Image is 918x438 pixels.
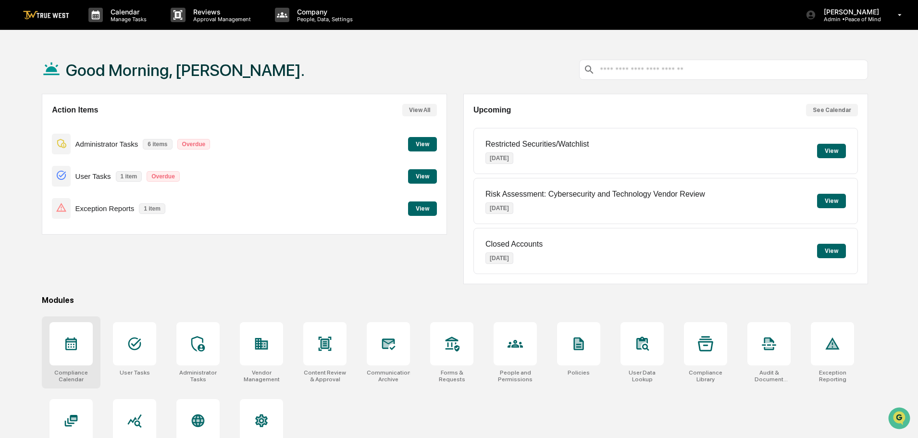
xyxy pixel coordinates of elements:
iframe: Open customer support [887,406,913,432]
div: Communications Archive [367,369,410,383]
p: Reviews [186,8,256,16]
span: Preclearance [19,197,62,206]
p: Overdue [177,139,211,150]
img: Tammy Steffen [10,148,25,163]
button: View [408,169,437,184]
p: Company [289,8,358,16]
a: View [408,203,437,213]
div: 🖐️ [10,198,17,205]
a: 🗄️Attestations [66,193,123,210]
p: How can we help? [10,20,175,36]
p: 1 item [116,171,142,182]
p: Calendar [103,8,151,16]
p: People, Data, Settings [289,16,358,23]
span: [PERSON_NAME] [30,131,78,138]
button: View [408,137,437,151]
div: Start new chat [43,74,158,83]
div: User Tasks [120,369,150,376]
h1: Good Morning, [PERSON_NAME]. [66,61,305,80]
p: Exception Reports [75,204,135,213]
img: 1746055101610-c473b297-6a78-478c-a979-82029cc54cd1 [10,74,27,91]
p: [DATE] [485,202,513,214]
img: 8933085812038_c878075ebb4cc5468115_72.jpg [20,74,37,91]
button: Start new chat [163,76,175,88]
div: 🗄️ [70,198,77,205]
span: [DATE] [85,157,105,164]
div: Compliance Calendar [50,369,93,383]
p: [DATE] [485,252,513,264]
h2: Action Items [52,106,98,114]
span: Pylon [96,238,116,246]
div: User Data Lookup [620,369,664,383]
div: Administrator Tasks [176,369,220,383]
div: Compliance Library [684,369,727,383]
p: Restricted Securities/Watchlist [485,140,589,149]
h2: Upcoming [473,106,511,114]
p: Closed Accounts [485,240,543,249]
img: Tammy Steffen [10,122,25,137]
button: View All [402,104,437,116]
a: View [408,139,437,148]
span: Data Lookup [19,215,61,225]
button: View [817,144,846,158]
p: Administrator Tasks [75,140,138,148]
div: Forms & Requests [430,369,473,383]
span: • [80,131,83,138]
p: Risk Assessment: Cybersecurity and Technology Vendor Review [485,190,705,199]
p: Admin • Peace of Mind [816,16,884,23]
span: • [80,157,83,164]
p: User Tasks [75,172,111,180]
div: Exception Reporting [811,369,854,383]
p: 1 item [139,203,165,214]
p: 6 items [143,139,172,150]
div: Policies [568,369,590,376]
a: 🖐️Preclearance [6,193,66,210]
button: See Calendar [806,104,858,116]
button: See all [149,105,175,116]
p: Overdue [147,171,180,182]
div: Content Review & Approval [303,369,347,383]
span: [PERSON_NAME] [30,157,78,164]
div: Audit & Document Logs [747,369,791,383]
button: View [817,194,846,208]
p: Manage Tasks [103,16,151,23]
div: Past conversations [10,107,64,114]
a: Powered byPylon [68,238,116,246]
p: Approval Management [186,16,256,23]
span: [DATE] [85,131,105,138]
button: View [408,201,437,216]
div: Vendor Management [240,369,283,383]
a: View [408,171,437,180]
span: Attestations [79,197,119,206]
button: View [817,244,846,258]
p: [PERSON_NAME] [816,8,884,16]
img: logo [23,11,69,20]
a: 🔎Data Lookup [6,211,64,228]
div: We're available if you need us! [43,83,132,91]
div: People and Permissions [494,369,537,383]
div: Modules [42,296,868,305]
p: [DATE] [485,152,513,164]
div: 🔎 [10,216,17,224]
